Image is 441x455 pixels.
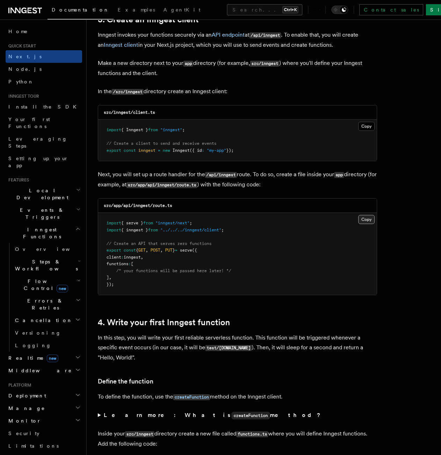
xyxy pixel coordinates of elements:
a: AgentKit [159,2,205,19]
span: "inngest" [160,127,182,132]
a: Documentation [47,2,113,20]
span: /* your functions will be passed here later! */ [116,268,231,273]
span: Python [8,79,34,84]
span: Flow Control [12,278,77,292]
a: Your first Functions [6,113,82,133]
span: const [124,148,136,153]
span: AgentKit [163,7,200,13]
span: export [106,148,121,153]
div: Inngest Functions [6,243,82,352]
a: Contact sales [359,4,423,15]
span: [ [131,261,133,266]
code: functions.ts [236,431,268,437]
span: , [109,275,111,280]
span: Realtime [6,355,58,361]
span: Examples [118,7,155,13]
span: = [175,248,177,253]
span: from [143,221,153,225]
code: src/app/api/inngest/route.ts [104,203,172,208]
span: Leveraging Steps [8,136,67,149]
span: : [121,255,124,260]
span: Next.js [8,54,42,59]
code: createFunction [231,412,270,419]
button: Copy [358,215,375,224]
span: ; [190,221,192,225]
span: , [146,248,148,253]
span: Node.js [8,66,42,72]
a: Next.js [6,50,82,63]
strong: Learn more: What is method? [104,412,322,418]
span: "inngest/next" [155,221,190,225]
button: Deployment [6,389,82,402]
p: In this step, you will write your first reliable serverless function. This function will be trigg... [98,333,377,363]
code: src/inngest [125,431,154,437]
span: serve [180,248,192,253]
span: // Create a client to send and receive events [106,141,216,146]
a: Leveraging Steps [6,133,82,152]
a: API endpoint [212,31,245,38]
a: Overview [12,243,82,255]
span: Overview [15,246,87,252]
button: Search...Ctrl+K [227,4,302,15]
span: new [57,285,68,292]
span: Setting up your app [8,156,68,168]
code: src/inngest/client.ts [104,110,155,115]
button: Toggle dark mode [331,6,348,14]
p: In the directory create an Inngest client: [98,87,377,97]
span: Platform [6,382,31,388]
a: Inngest client [104,42,138,48]
span: export [106,248,121,253]
span: , [160,248,163,253]
summary: Learn more: What iscreateFunctionmethod? [98,410,377,420]
span: = [158,148,160,153]
a: Versioning [12,327,82,339]
button: Realtimenew [6,352,82,364]
span: const [124,248,136,253]
span: Home [8,28,28,35]
span: ; [221,227,224,232]
span: Monitor [6,417,41,424]
span: import [106,127,121,132]
p: To define the function, use the method on the Inngest client. [98,392,377,402]
span: ({ [192,248,197,253]
button: Steps & Workflows [12,255,82,275]
a: Home [6,25,82,38]
code: src/inngest [250,61,279,67]
span: Cancellation [12,317,73,324]
span: { inngest } [121,227,148,232]
button: Middleware [6,364,82,377]
span: from [148,127,158,132]
span: Events & Triggers [6,207,76,221]
span: { [136,248,138,253]
code: createFunction [173,394,210,400]
span: Deployment [6,392,46,399]
a: 4. Write your first Inngest function [98,318,230,327]
p: Next, you will set up a route handler for the route. To do so, create a file inside your director... [98,170,377,190]
span: } [172,248,175,253]
span: Inngest Functions [6,226,75,240]
p: Inside your directory create a new file called where you will define Inngest functions. Add the f... [98,429,377,449]
a: createFunction [173,393,210,400]
a: Setting up your app [6,152,82,172]
span: Logging [15,343,51,348]
span: Install the SDK [8,104,81,110]
button: Errors & Retries [12,294,82,314]
span: }); [106,282,114,287]
button: Copy [358,122,375,131]
a: Install the SDK [6,100,82,113]
span: import [106,227,121,232]
span: : [128,261,131,266]
a: Limitations [6,440,82,452]
span: // Create an API that serves zero functions [106,241,212,246]
code: app [334,172,344,178]
span: ({ id [190,148,202,153]
span: Quick start [6,43,36,49]
span: ; [182,127,185,132]
code: /src/inngest [112,89,144,95]
span: { serve } [121,221,143,225]
code: app [183,61,193,67]
button: Manage [6,402,82,415]
kbd: Ctrl+K [282,6,298,13]
span: Documentation [52,7,109,13]
code: src/app/api/inngest/route.ts [126,182,197,188]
